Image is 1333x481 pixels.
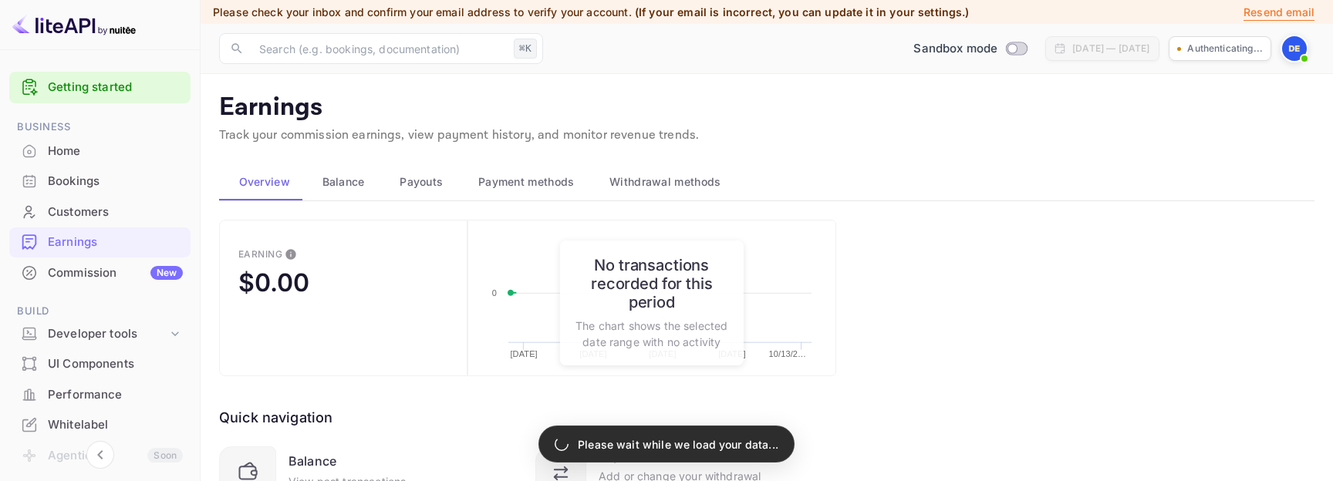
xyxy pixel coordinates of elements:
span: Payment methods [478,173,575,191]
div: $0.00 [238,267,309,298]
p: Resend email [1244,4,1314,21]
button: Collapse navigation [86,441,114,469]
a: Whitelabel [9,410,191,439]
div: Developer tools [48,325,167,343]
span: Withdrawal methods [609,173,720,191]
p: Earnings [219,92,1314,123]
a: Home [9,136,191,165]
img: LiteAPI logo [12,12,136,37]
input: Search (e.g. bookings, documentation) [250,33,508,64]
p: Track your commission earnings, view payment history, and monitor revenue trends. [219,126,1314,145]
a: UI Components [9,349,191,378]
h6: No transactions recorded for this period [575,256,728,311]
span: (If your email is incorrect, you can update it in your settings.) [635,5,970,18]
img: dsd EZ [1282,36,1307,61]
div: Earning [238,248,282,260]
a: Performance [9,380,191,409]
div: Quick navigation [219,407,332,428]
div: [DATE] — [DATE] [1072,42,1149,55]
p: Authenticating... [1187,42,1263,55]
div: Home [9,136,191,166]
a: CommissionNew [9,258,191,287]
button: This is the amount of confirmed commission that will be paid to you on the next scheduled deposit [278,242,303,267]
span: Business [9,119,191,136]
div: Whitelabel [9,410,191,440]
text: [DATE] [718,349,745,358]
div: Developer tools [9,321,191,348]
div: ⌘K [514,39,537,59]
span: Overview [239,173,290,191]
div: Switch to Production mode [907,40,1033,58]
div: Performance [9,380,191,410]
button: EarningThis is the amount of confirmed commission that will be paid to you on the next scheduled ... [219,220,467,376]
div: Customers [9,197,191,227]
div: scrollable auto tabs example [219,163,1314,200]
a: Getting started [48,79,183,96]
span: Please check your inbox and confirm your email address to verify your account. [213,5,632,18]
div: Bookings [48,173,183,190]
text: [DATE] [510,349,537,358]
div: Customers [48,203,183,221]
text: 10/13/2… [769,349,807,358]
text: 0 [491,288,496,298]
div: Performance [48,386,183,404]
div: Bookings [9,166,191,197]
div: Commission [48,264,183,282]
div: Earnings [48,234,183,251]
a: Earnings [9,227,191,256]
span: Payouts [400,173,443,191]
div: Getting started [9,72,191,103]
span: Balance [322,173,365,191]
a: Customers [9,197,191,226]
div: Balance [289,452,336,470]
div: Home [48,143,183,160]
div: New [150,266,183,280]
span: Build [9,303,191,320]
div: UI Components [9,349,191,379]
span: Sandbox mode [913,40,997,58]
p: Please wait while we load your data... [578,436,778,452]
div: Whitelabel [48,416,183,434]
div: UI Components [48,355,183,373]
div: Earnings [9,227,191,257]
a: Bookings [9,166,191,195]
p: The chart shows the selected date range with no activity [575,318,728,350]
div: CommissionNew [9,258,191,288]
